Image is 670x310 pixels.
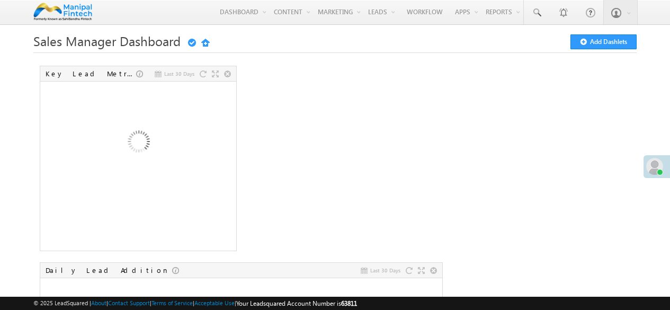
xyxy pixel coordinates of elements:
[194,299,235,306] a: Acceptable Use
[33,32,181,49] span: Sales Manager Dashboard
[46,265,172,275] div: Daily Lead Addition
[370,265,400,275] span: Last 30 Days
[91,299,106,306] a: About
[108,299,150,306] a: Contact Support
[33,3,92,21] img: Custom Logo
[164,69,194,78] span: Last 30 Days
[33,298,357,308] span: © 2025 LeadSquared | | | | |
[81,86,195,200] img: Loading...
[570,34,637,49] button: Add Dashlets
[151,299,193,306] a: Terms of Service
[341,299,357,307] span: 63811
[236,299,357,307] span: Your Leadsquared Account Number is
[46,69,136,78] div: Key Lead Metrics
